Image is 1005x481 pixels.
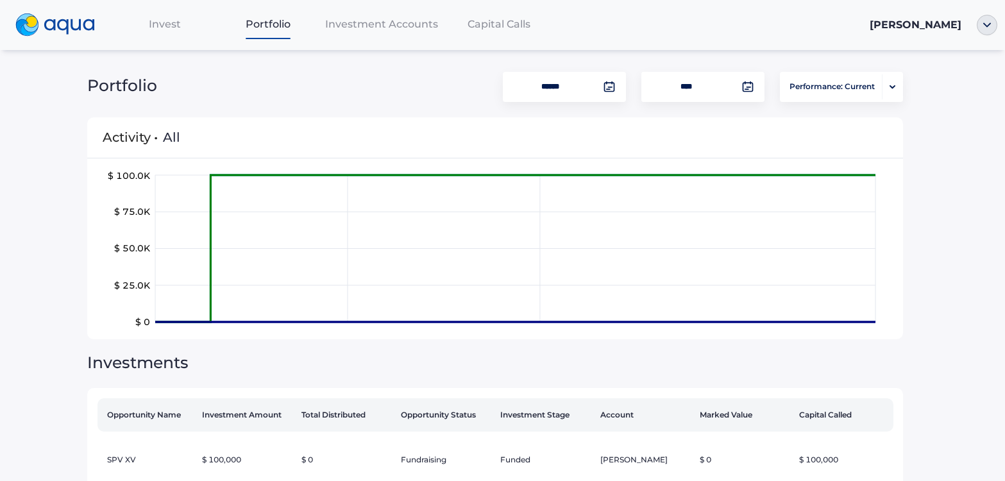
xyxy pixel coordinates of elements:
span: [PERSON_NAME] [870,19,961,31]
button: Performance: Currentportfolio-arrow [780,72,903,102]
td: Fundraising [396,442,495,478]
th: Opportunity Status [396,398,495,432]
tspan: $ 50.0K [114,243,151,255]
td: $ 0 [296,442,396,478]
span: Investments [87,353,189,372]
td: Funded [495,442,595,478]
img: calendar [741,80,754,93]
span: Performance: Current [790,74,875,99]
tspan: $ 75.0K [114,206,151,217]
th: Total Distributed [296,398,396,432]
td: $ 100,000 [197,442,296,478]
a: logo [8,10,113,40]
span: Capital Calls [468,18,530,30]
img: calendar [603,80,616,93]
a: Invest [113,11,217,37]
span: Investment Accounts [325,18,438,30]
span: Activity • [103,114,158,161]
td: $ 0 [695,442,794,478]
tspan: $ 0 [135,316,150,328]
span: Portfolio [246,18,291,30]
img: portfolio-arrow [890,85,895,89]
span: Portfolio [87,76,157,95]
a: Portfolio [217,11,321,37]
td: $ 100,000 [794,442,893,478]
td: [PERSON_NAME] [595,442,695,478]
span: All [163,130,180,145]
th: Investment Stage [495,398,595,432]
th: Account [595,398,695,432]
td: SPV XV [97,442,197,478]
th: Investment Amount [197,398,296,432]
th: Opportunity Name [97,398,197,432]
tspan: $ 25.0K [114,280,151,291]
a: Investment Accounts [320,11,443,37]
th: Capital Called [794,398,893,432]
tspan: $ 100.0K [108,170,151,181]
img: logo [15,13,95,37]
img: ellipse [977,15,997,35]
span: Invest [149,18,181,30]
th: Marked Value [695,398,794,432]
a: Capital Calls [443,11,555,37]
